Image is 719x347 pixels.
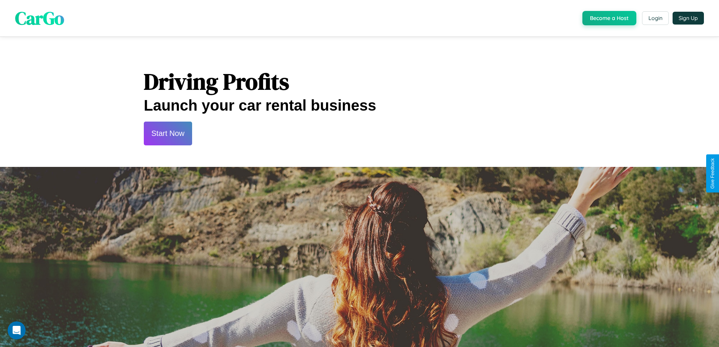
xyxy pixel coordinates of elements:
div: Give Feedback [710,158,715,189]
button: Sign Up [673,12,704,25]
h1: Driving Profits [144,66,575,97]
button: Become a Host [582,11,636,25]
button: Start Now [144,122,192,145]
button: Login [642,11,669,25]
iframe: Intercom live chat [8,321,26,339]
span: CarGo [15,6,64,31]
h2: Launch your car rental business [144,97,575,114]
